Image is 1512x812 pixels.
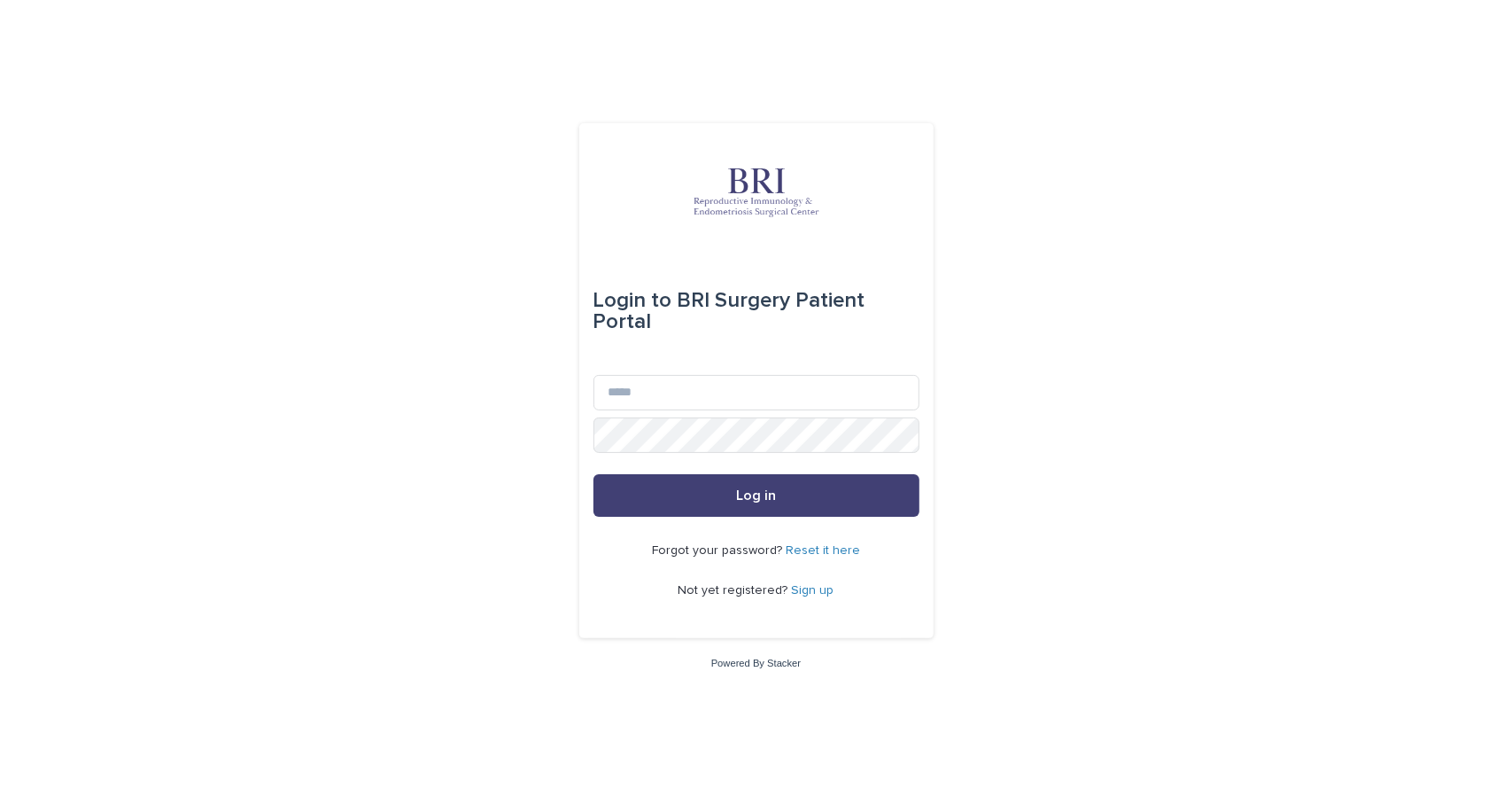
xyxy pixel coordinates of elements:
[593,290,672,311] span: Login to
[786,544,860,557] a: Reset it here
[678,584,792,597] span: Not yet registered?
[652,544,786,557] span: Forgot your password?
[650,166,863,219] img: oRmERfgFTTevZZKagoCM
[736,488,776,503] span: Log in
[711,658,801,668] a: Powered By Stacker
[792,584,834,597] a: Sign up
[593,474,919,517] button: Log in
[593,276,919,347] div: BRI Surgery Patient Portal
